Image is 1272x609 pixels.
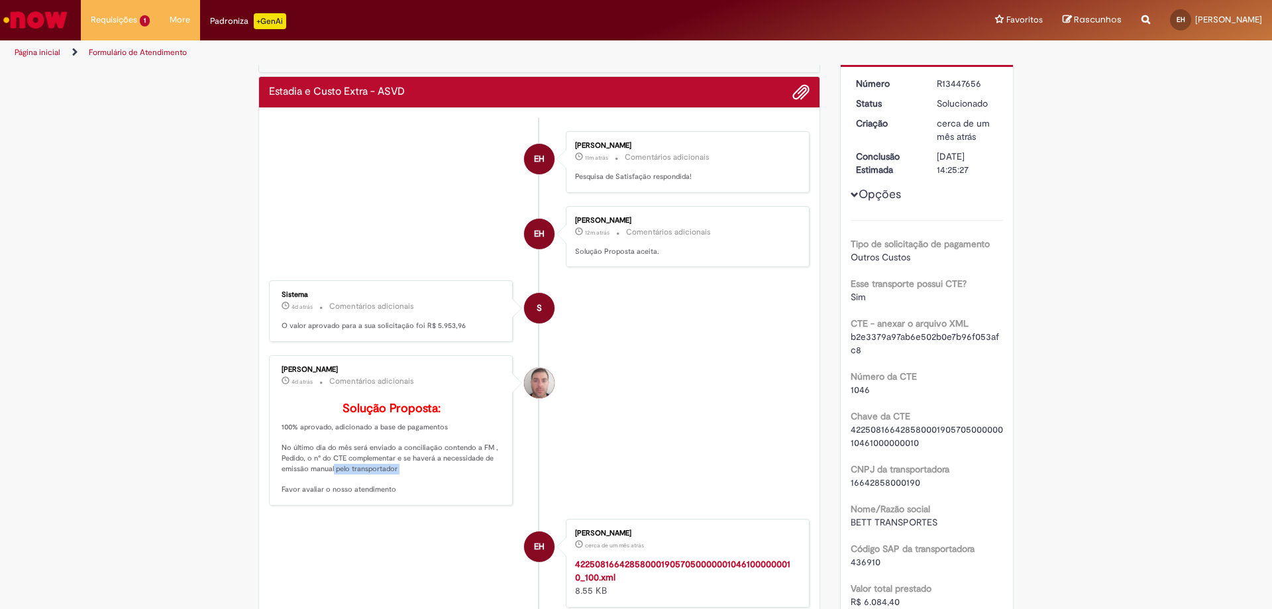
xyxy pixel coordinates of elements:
[851,463,949,475] b: CNPJ da transportadora
[1063,14,1122,27] a: Rascunhos
[937,77,998,90] div: R13447656
[269,86,405,98] h2: Estadia e Custo Extra - ASVD Histórico de tíquete
[846,117,927,130] dt: Criação
[254,13,286,29] p: +GenAi
[851,291,866,303] span: Sim
[575,557,796,597] div: 8.55 KB
[575,558,790,583] a: 42250816642858000190570500000010461000000010_100.xml
[329,301,414,312] small: Comentários adicionais
[329,376,414,387] small: Comentários adicionais
[937,117,990,142] span: cerca de um mês atrás
[585,154,608,162] span: 11m atrás
[851,278,967,290] b: Esse transporte possui CTE?
[851,410,910,422] b: Chave da CTE
[937,117,998,143] div: 26/08/2025 11:04:25
[170,13,190,27] span: More
[210,13,286,29] div: Padroniza
[851,331,999,356] span: b2e3379a97ab6e502b0e7b96f053afc8
[1177,15,1185,24] span: EH
[1074,13,1122,26] span: Rascunhos
[851,596,900,608] span: R$ 6.084,40
[585,229,609,237] span: 12m atrás
[851,556,880,568] span: 436910
[575,247,796,257] p: Solução Proposta aceita.
[851,476,920,488] span: 16642858000190
[937,150,998,176] div: [DATE] 14:25:27
[524,368,555,398] div: Luiz Carlos Barsotti Filho
[846,97,927,110] dt: Status
[10,40,838,65] ul: Trilhas de página
[1,7,70,33] img: ServiceNow
[846,150,927,176] dt: Conclusão Estimada
[851,251,910,263] span: Outros Custos
[851,423,1003,449] span: 42250816642858000190570500000010461000000010
[626,227,711,238] small: Comentários adicionais
[15,47,60,58] a: Página inicial
[534,531,545,563] span: EH
[585,154,608,162] time: 29/09/2025 13:21:14
[524,144,555,174] div: Eduardo Botelho Hoepers
[291,378,313,386] time: 25/09/2025 18:28:51
[537,292,542,324] span: S
[575,217,796,225] div: [PERSON_NAME]
[140,15,150,27] span: 1
[282,321,502,331] p: O valor aprovado para a sua solicitação foi R$ 5.953,96
[851,516,937,528] span: BETT TRANSPORTES
[524,531,555,562] div: Eduardo Botelho Hoepers
[91,13,137,27] span: Requisições
[282,366,502,374] div: [PERSON_NAME]
[524,219,555,249] div: Eduardo Botelho Hoepers
[291,378,313,386] span: 4d atrás
[291,303,313,311] span: 4d atrás
[585,229,609,237] time: 29/09/2025 13:20:57
[524,293,555,323] div: System
[846,77,927,90] dt: Número
[1195,14,1262,25] span: [PERSON_NAME]
[291,303,313,311] time: 25/09/2025 18:28:53
[851,238,990,250] b: Tipo de solicitação de pagamento
[625,152,710,163] small: Comentários adicionais
[851,384,870,396] span: 1046
[937,97,998,110] div: Solucionado
[585,541,644,549] span: cerca de um mês atrás
[585,541,644,549] time: 26/08/2025 11:01:46
[792,83,810,101] button: Adicionar anexos
[343,401,441,416] b: Solução Proposta:
[282,291,502,299] div: Sistema
[851,370,917,382] b: Número da CTE
[851,503,930,515] b: Nome/Razão social
[575,172,796,182] p: Pesquisa de Satisfação respondida!
[534,218,545,250] span: EH
[282,402,502,495] p: 100% aprovado, adicionado a base de pagamentos No último dia do mês será enviado a conciliação co...
[1006,13,1043,27] span: Favoritos
[851,582,931,594] b: Valor total prestado
[851,543,975,555] b: Código SAP da transportadora
[575,529,796,537] div: [PERSON_NAME]
[851,317,969,329] b: CTE - anexar o arquivo XML
[89,47,187,58] a: Formulário de Atendimento
[575,142,796,150] div: [PERSON_NAME]
[534,143,545,175] span: EH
